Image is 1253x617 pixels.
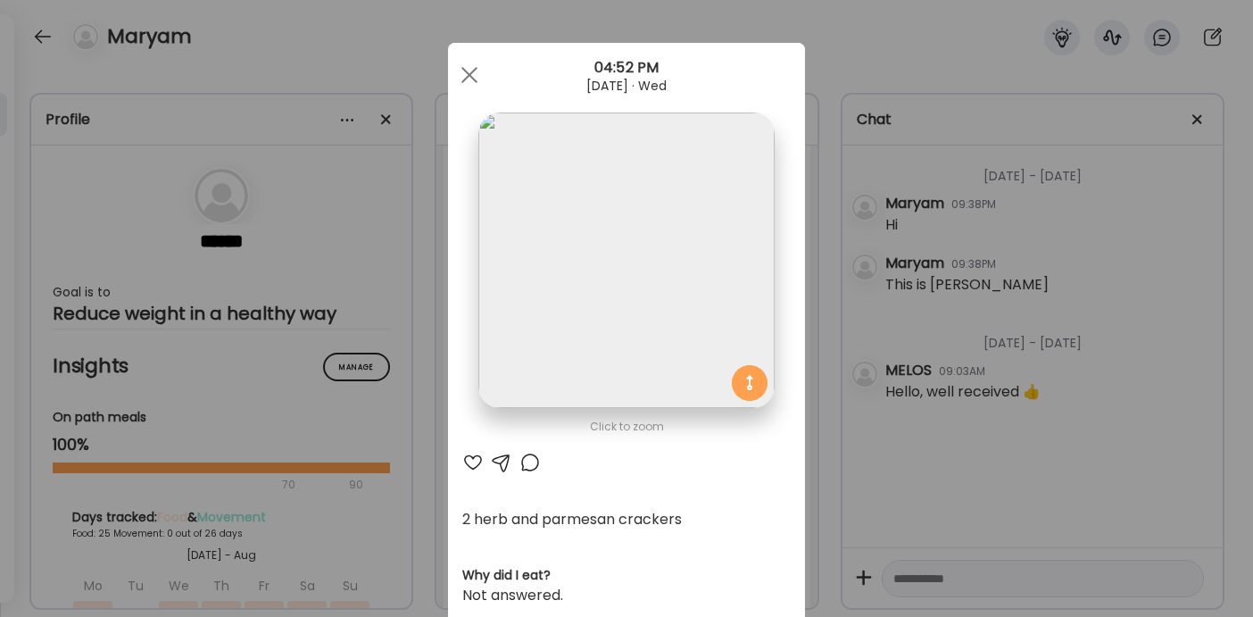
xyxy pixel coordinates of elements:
[462,416,791,438] div: Click to zoom
[462,509,791,530] div: 2 herb and parmesan crackers
[462,585,791,606] div: Not answered.
[462,566,791,585] h3: Why did I eat?
[448,57,805,79] div: 04:52 PM
[478,113,774,408] img: images%2FoG9J5tvybfYAnMBrPLldqCq5TI73%2F7x2sRSOa29oIgDUwrI1i%2F2lReXeLb2kXBof5ub1Dn_1080
[448,79,805,93] div: [DATE] · Wed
